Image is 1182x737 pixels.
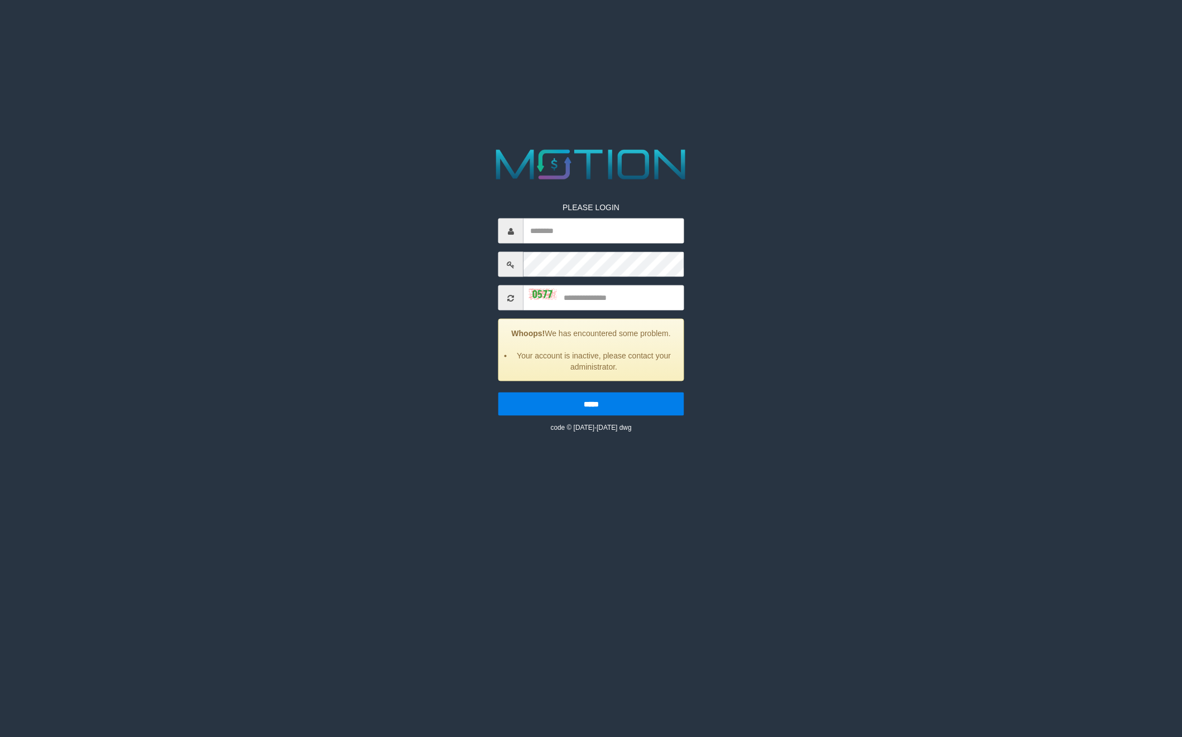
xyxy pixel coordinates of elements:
img: captcha [529,289,557,300]
img: MOTION_logo.png [488,144,695,185]
small: code © [DATE]-[DATE] dwg [550,424,631,431]
div: We has encountered some problem. [498,319,684,381]
p: PLEASE LOGIN [498,202,684,213]
li: Your account is inactive, please contact your administrator. [513,350,675,372]
strong: Whoops! [511,329,545,338]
